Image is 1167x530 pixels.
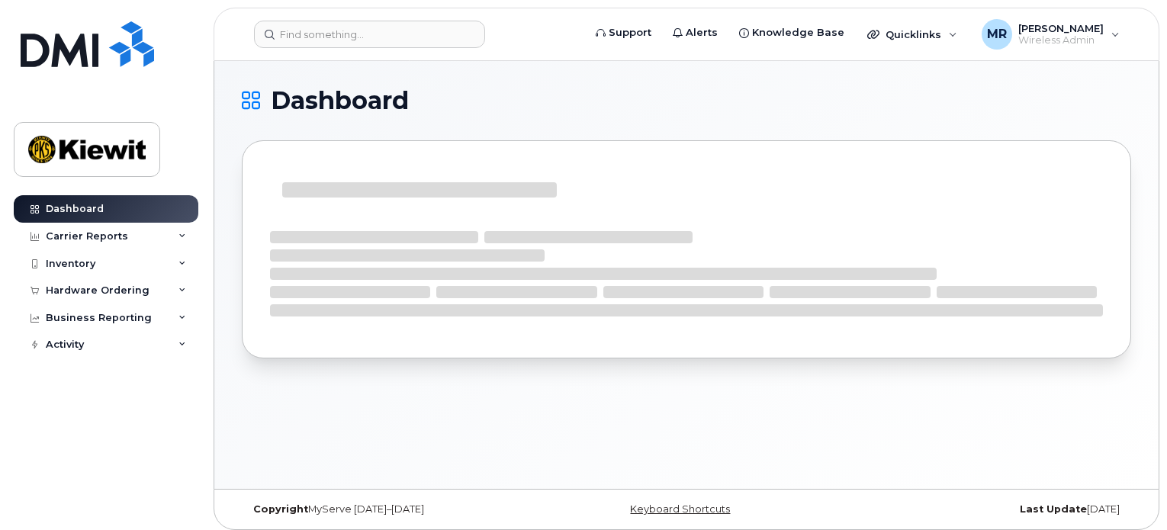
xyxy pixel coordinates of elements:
[242,503,538,516] div: MyServe [DATE]–[DATE]
[1020,503,1087,515] strong: Last Update
[271,89,409,112] span: Dashboard
[253,503,308,515] strong: Copyright
[630,503,730,515] a: Keyboard Shortcuts
[834,503,1131,516] div: [DATE]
